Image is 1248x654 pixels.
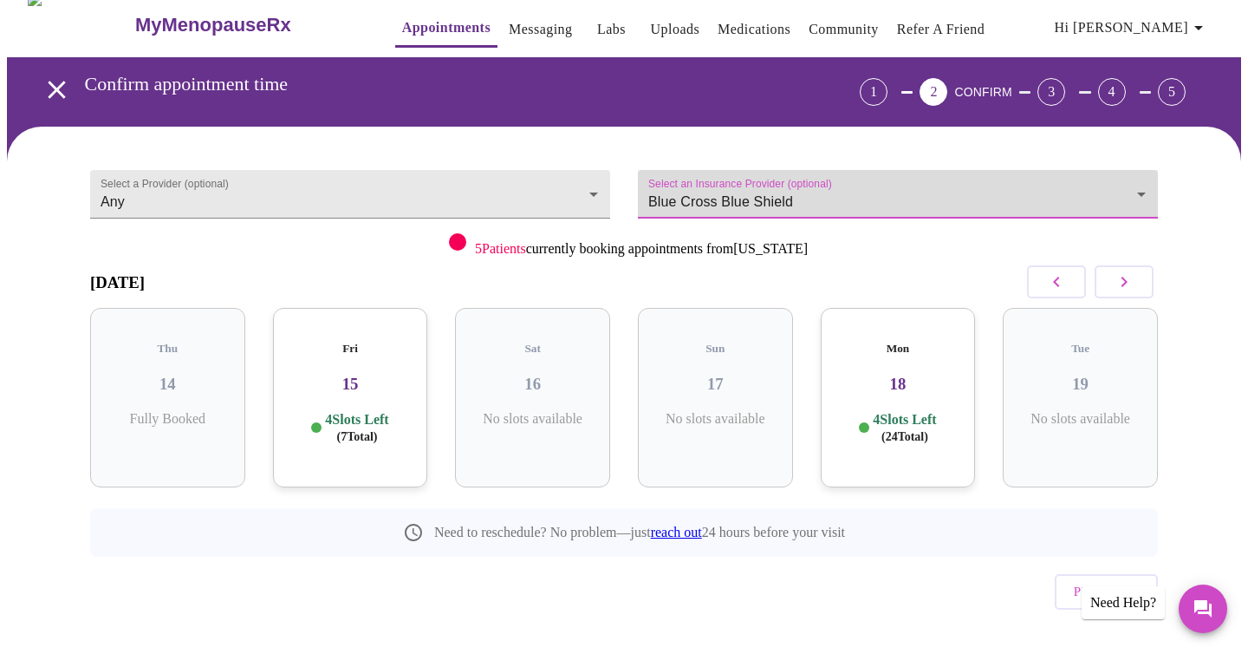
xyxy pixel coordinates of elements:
p: No slots available [469,411,596,427]
button: Labs [584,12,640,47]
h5: Fri [287,342,414,356]
a: Uploads [651,17,700,42]
span: Hi [PERSON_NAME] [1055,16,1209,40]
h5: Mon [835,342,962,356]
h3: 14 [104,375,231,394]
h5: Tue [1017,342,1144,356]
a: Community [809,17,879,42]
div: 4 [1098,78,1126,106]
button: Uploads [644,12,707,47]
button: Community [802,12,886,47]
span: ( 24 Total) [881,430,928,443]
div: 1 [860,78,887,106]
h5: Sun [652,342,779,356]
button: Medications [711,12,797,47]
h3: 18 [835,375,962,394]
a: Appointments [402,16,491,40]
div: 2 [920,78,947,106]
h5: Sat [469,342,596,356]
button: Appointments [395,10,497,48]
h3: 19 [1017,375,1144,394]
p: 4 Slots Left [873,411,936,445]
span: CONFIRM [954,85,1011,99]
p: Need to reschedule? No problem—just 24 hours before your visit [434,525,845,540]
button: Messages [1179,585,1227,633]
h3: MyMenopauseRx [135,14,291,36]
p: currently booking appointments from [US_STATE] [475,241,808,257]
h5: Thu [104,342,231,356]
p: No slots available [652,411,779,427]
button: Messaging [502,12,579,47]
div: 3 [1037,78,1065,106]
a: Refer a Friend [897,17,985,42]
p: Fully Booked [104,411,231,427]
button: Hi [PERSON_NAME] [1048,10,1216,45]
p: 4 Slots Left [325,411,388,445]
h3: 16 [469,375,596,394]
div: 5 [1158,78,1186,106]
button: Refer a Friend [890,12,992,47]
button: Previous [1055,574,1158,609]
h3: [DATE] [90,273,145,292]
a: Labs [597,17,626,42]
span: Previous [1074,580,1139,603]
div: Need Help? [1082,586,1165,619]
p: No slots available [1017,411,1144,427]
h3: Confirm appointment time [85,73,764,95]
h3: 17 [652,375,779,394]
a: reach out [651,525,702,540]
div: Blue Cross Blue Shield [638,170,1158,219]
div: Any [90,170,610,219]
a: Medications [718,17,790,42]
span: 5 Patients [475,241,526,256]
a: Messaging [509,17,572,42]
span: ( 7 Total) [337,430,378,443]
h3: 15 [287,375,414,394]
button: open drawer [31,64,82,115]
